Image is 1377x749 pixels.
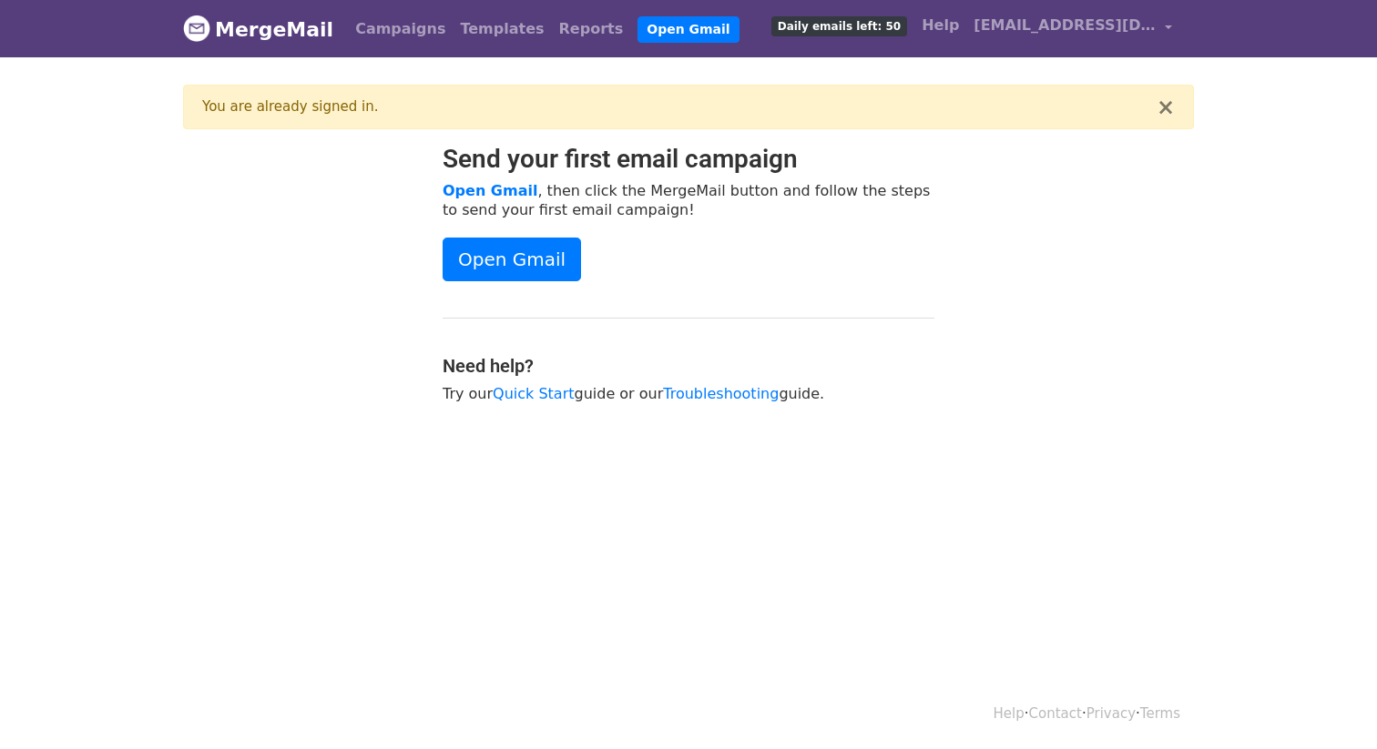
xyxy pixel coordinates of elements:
[1140,705,1180,722] a: Terms
[202,96,1157,117] div: You are already signed in.
[453,11,551,47] a: Templates
[994,705,1025,722] a: Help
[771,16,907,36] span: Daily emails left: 50
[1029,705,1082,722] a: Contact
[443,238,581,281] a: Open Gmail
[443,182,537,199] a: Open Gmail
[493,385,574,402] a: Quick Start
[1086,705,1136,722] a: Privacy
[443,144,934,175] h2: Send your first email campaign
[552,11,631,47] a: Reports
[443,355,934,377] h4: Need help?
[914,7,966,44] a: Help
[637,16,739,43] a: Open Gmail
[183,15,210,42] img: MergeMail logo
[764,7,914,44] a: Daily emails left: 50
[348,11,453,47] a: Campaigns
[1157,96,1175,118] button: ×
[663,385,779,402] a: Troubleshooting
[183,10,333,48] a: MergeMail
[974,15,1156,36] span: [EMAIL_ADDRESS][DOMAIN_NAME]
[443,384,934,403] p: Try our guide or our guide.
[443,181,934,219] p: , then click the MergeMail button and follow the steps to send your first email campaign!
[966,7,1179,50] a: [EMAIL_ADDRESS][DOMAIN_NAME]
